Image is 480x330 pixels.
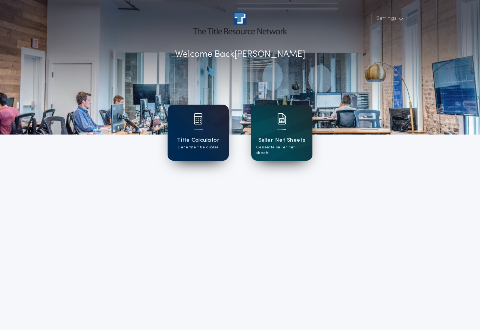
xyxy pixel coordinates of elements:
img: account-logo [193,12,287,34]
a: card iconSeller Net SheetsGenerate seller net sheets [251,105,312,161]
p: Welcome Back [PERSON_NAME] [175,48,305,61]
p: Generate seller net sheets [256,145,307,156]
h1: Title Calculator [177,136,219,145]
button: Settings [371,12,406,25]
img: card icon [277,113,286,124]
p: Generate title quotes [178,145,218,150]
img: card icon [194,113,203,124]
h1: Seller Net Sheets [258,136,306,145]
a: card iconTitle CalculatorGenerate title quotes [168,105,229,161]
